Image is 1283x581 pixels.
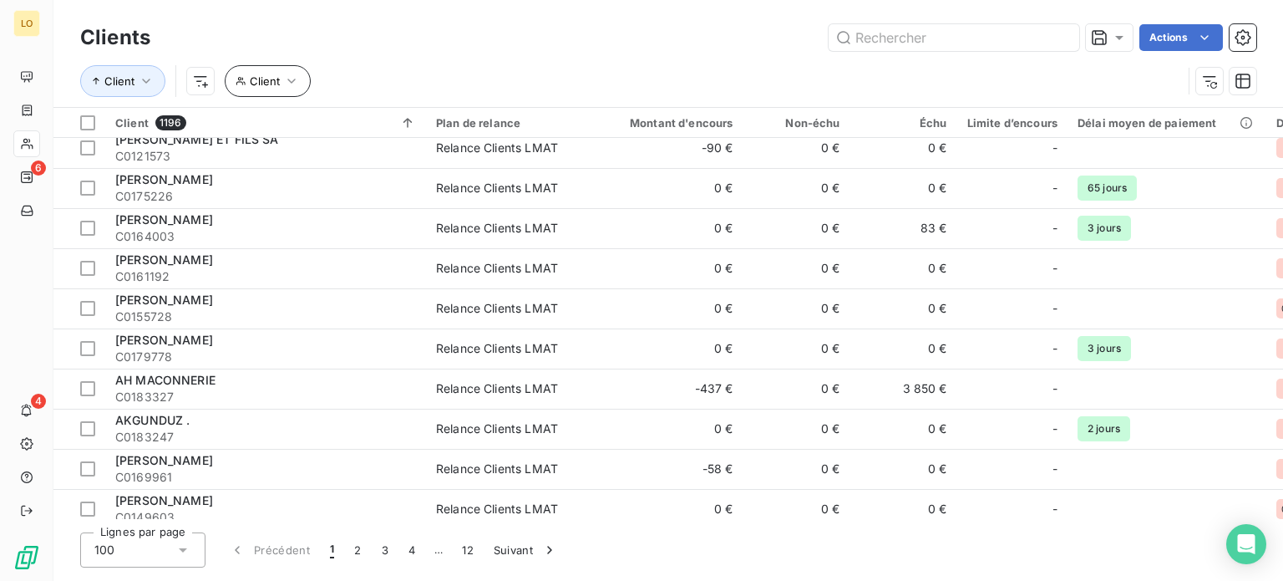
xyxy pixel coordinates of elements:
[1052,220,1057,237] span: -
[115,116,149,130] span: Client
[610,116,733,130] div: Montant d'encours
[398,533,425,568] button: 4
[1052,420,1057,437] span: -
[600,168,743,208] td: 0 €
[600,288,743,329] td: 0 €
[850,168,957,208] td: 0 €
[743,489,850,529] td: 0 €
[1052,140,1057,156] span: -
[436,140,558,156] div: Relance Clients LMAT
[13,544,40,571] img: Logo LeanPay
[436,340,558,357] div: Relance Clients LMAT
[1052,380,1057,397] span: -
[115,493,213,507] span: [PERSON_NAME]
[1052,300,1057,317] span: -
[115,293,213,307] span: [PERSON_NAME]
[436,300,558,317] div: Relance Clients LMAT
[80,65,165,97] button: Client
[967,116,1057,130] div: Limite d’encours
[600,128,743,168] td: -90 €
[115,228,416,245] span: C0164003
[115,509,416,526] span: C0149603
[1052,461,1057,477] span: -
[1078,176,1137,201] span: 65 jours
[436,461,558,477] div: Relance Clients LMAT
[80,23,150,53] h3: Clients
[850,128,957,168] td: 0 €
[743,288,850,329] td: 0 €
[743,248,850,288] td: 0 €
[115,308,416,325] span: C0155728
[104,74,134,88] span: Client
[850,248,957,288] td: 0 €
[600,369,743,409] td: -437 €
[115,413,190,427] span: AKGUNDUZ .
[330,542,334,558] span: 1
[436,180,558,196] div: Relance Clients LMAT
[320,533,344,568] button: 1
[344,533,371,568] button: 2
[425,537,452,563] span: …
[115,132,279,146] span: [PERSON_NAME] ET FILS SA
[1139,24,1223,51] button: Actions
[743,208,850,248] td: 0 €
[372,533,398,568] button: 3
[850,489,957,529] td: 0 €
[743,409,850,449] td: 0 €
[743,449,850,489] td: 0 €
[860,116,947,130] div: Échu
[1226,524,1266,564] div: Open Intercom Messenger
[829,24,1079,51] input: Rechercher
[436,380,558,397] div: Relance Clients LMAT
[743,168,850,208] td: 0 €
[1052,340,1057,357] span: -
[600,248,743,288] td: 0 €
[115,148,416,165] span: C0121573
[115,212,213,227] span: [PERSON_NAME]
[436,116,590,130] div: Plan de relance
[115,469,416,486] span: C0169961
[225,65,311,97] button: Client
[600,329,743,369] td: 0 €
[115,172,213,186] span: [PERSON_NAME]
[436,220,558,237] div: Relance Clients LMAT
[600,208,743,248] td: 0 €
[1052,260,1057,277] span: -
[484,533,568,568] button: Suivant
[115,188,416,205] span: C0175226
[13,10,40,37] div: LO
[600,489,743,529] td: 0 €
[452,533,484,568] button: 12
[31,394,46,409] span: 4
[850,329,957,369] td: 0 €
[850,449,957,489] td: 0 €
[436,420,558,437] div: Relance Clients LMAT
[155,115,186,130] span: 1196
[115,389,416,405] span: C0183327
[94,542,114,558] span: 100
[850,369,957,409] td: 3 850 €
[743,369,850,409] td: 0 €
[1078,416,1130,441] span: 2 jours
[600,409,743,449] td: 0 €
[743,329,850,369] td: 0 €
[753,116,840,130] div: Non-échu
[115,252,213,267] span: [PERSON_NAME]
[219,533,320,568] button: Précédent
[1052,501,1057,517] span: -
[850,409,957,449] td: 0 €
[436,260,558,277] div: Relance Clients LMAT
[743,128,850,168] td: 0 €
[1078,216,1131,241] span: 3 jours
[115,453,213,467] span: [PERSON_NAME]
[1052,180,1057,196] span: -
[436,501,558,517] div: Relance Clients LMAT
[850,288,957,329] td: 0 €
[115,333,213,347] span: [PERSON_NAME]
[115,373,216,387] span: AH MACONNERIE
[250,74,280,88] span: Client
[115,429,416,446] span: C0183247
[1078,336,1131,361] span: 3 jours
[115,349,416,365] span: C0179778
[115,268,416,285] span: C0161192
